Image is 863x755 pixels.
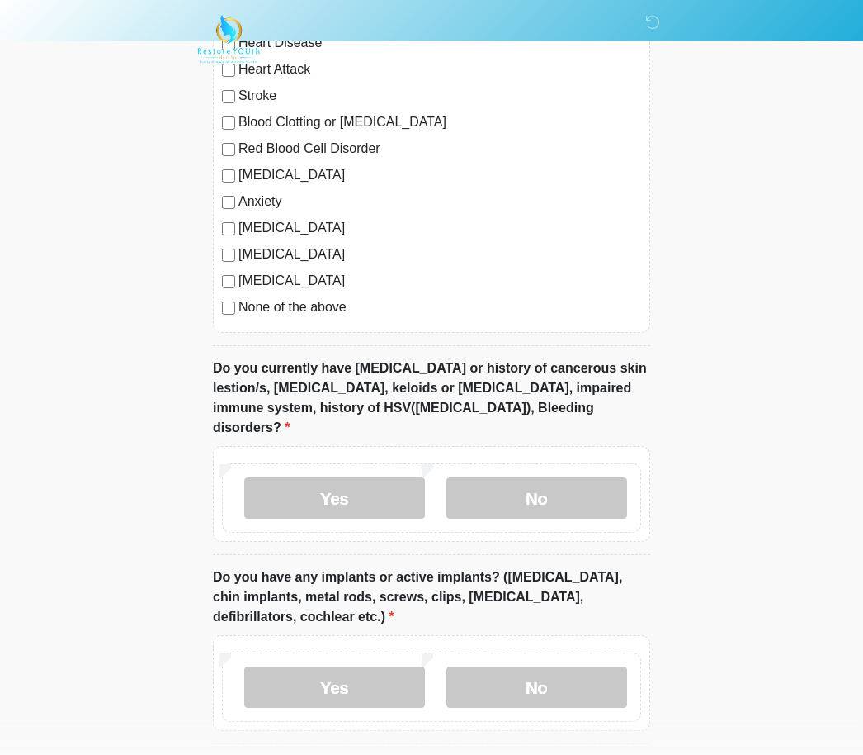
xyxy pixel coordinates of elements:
label: [MEDICAL_DATA] [238,272,641,292]
input: [MEDICAL_DATA] [222,223,235,236]
label: No [446,667,627,709]
label: Yes [244,667,425,709]
label: No [446,478,627,520]
label: Red Blood Cell Disorder [238,140,641,159]
label: Do you currently have [MEDICAL_DATA] or history of cancerous skin lestion/s, [MEDICAL_DATA], kelo... [213,359,650,439]
input: [MEDICAL_DATA] [222,249,235,263]
label: Do you have any implants or active implants? ([MEDICAL_DATA], chin implants, metal rods, screws, ... [213,568,650,628]
label: Anxiety [238,192,641,212]
label: Blood Clotting or [MEDICAL_DATA] [238,113,641,133]
input: [MEDICAL_DATA] [222,170,235,183]
input: [MEDICAL_DATA] [222,276,235,289]
label: Stroke [238,87,641,107]
label: [MEDICAL_DATA] [238,166,641,186]
label: [MEDICAL_DATA] [238,245,641,265]
input: Blood Clotting or [MEDICAL_DATA] [222,117,235,131]
label: None of the above [238,298,641,318]
label: Yes [244,478,425,520]
input: Anxiety [222,197,235,210]
img: Restore YOUth Med Spa Logo [196,12,260,67]
input: None of the above [222,302,235,316]
input: Stroke [222,91,235,104]
input: Red Blood Cell Disorder [222,144,235,157]
label: [MEDICAL_DATA] [238,219,641,239]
